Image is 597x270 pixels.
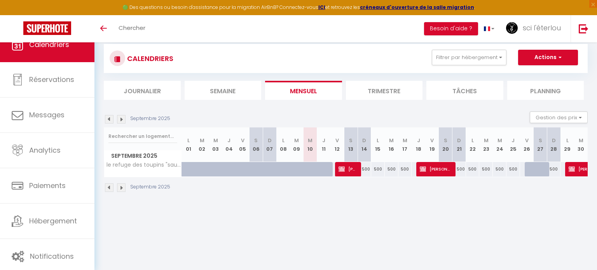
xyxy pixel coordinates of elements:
th: 26 [520,127,534,162]
abbr: D [268,137,272,144]
abbr: L [471,137,474,144]
abbr: M [389,137,394,144]
th: 06 [250,127,263,162]
abbr: L [377,137,379,144]
span: Notifications [30,251,74,261]
th: 17 [398,127,412,162]
abbr: M [308,137,312,144]
span: [PERSON_NAME] [420,162,452,176]
div: 500 [547,162,560,176]
th: 27 [534,127,547,162]
abbr: D [552,137,556,144]
abbr: V [525,137,529,144]
div: 500 [398,162,412,176]
abbr: M [484,137,489,144]
li: Semaine [185,81,262,100]
abbr: J [227,137,230,144]
th: 29 [560,127,574,162]
abbr: D [362,137,366,144]
th: 13 [344,127,358,162]
span: sci l'éterlou [523,23,561,33]
span: Chercher [119,24,145,32]
div: 500 [452,162,466,176]
div: 500 [506,162,520,176]
span: Analytics [29,145,61,155]
span: le refuge des toupins "sauna et bain norvegien" [105,162,183,168]
abbr: J [417,137,420,144]
abbr: L [566,137,569,144]
th: 24 [493,127,506,162]
th: 22 [466,127,480,162]
li: Mensuel [265,81,342,100]
a: ... sci l'éterlou [500,15,571,42]
th: 15 [371,127,385,162]
abbr: D [457,137,461,144]
th: 07 [263,127,276,162]
button: Besoin d'aide ? [424,22,478,35]
th: 10 [304,127,317,162]
button: Gestion des prix [530,111,588,123]
abbr: L [282,137,285,144]
th: 30 [574,127,588,162]
li: Tâches [426,81,503,100]
th: 02 [195,127,209,162]
span: Hébergement [29,216,77,226]
abbr: V [335,137,339,144]
th: 12 [330,127,344,162]
th: 04 [222,127,236,162]
abbr: M [200,137,204,144]
span: [PERSON_NAME] [339,162,357,176]
abbr: S [254,137,258,144]
a: Chercher [113,15,151,42]
h3: CALENDRIERS [125,50,173,67]
th: 25 [506,127,520,162]
button: Filtrer par hébergement [432,50,506,65]
th: 20 [439,127,452,162]
abbr: V [430,137,434,144]
p: Septembre 2025 [130,183,170,191]
img: logout [579,24,588,33]
a: ICI [318,4,325,10]
th: 14 [358,127,371,162]
li: Trimestre [346,81,423,100]
th: 21 [452,127,466,162]
div: 500 [493,162,506,176]
div: 500 [385,162,398,176]
abbr: S [444,137,447,144]
th: 08 [276,127,290,162]
th: 19 [425,127,439,162]
th: 28 [547,127,560,162]
span: Réservations [29,75,74,84]
th: 05 [236,127,250,162]
th: 01 [182,127,196,162]
th: 16 [385,127,398,162]
abbr: S [539,137,542,144]
div: 500 [371,162,385,176]
abbr: M [213,137,218,144]
th: 03 [209,127,222,162]
abbr: M [497,137,502,144]
abbr: M [294,137,299,144]
div: 500 [466,162,480,176]
abbr: J [322,137,325,144]
span: Septembre 2025 [104,150,182,162]
span: Messages [29,110,65,120]
button: Actions [518,50,578,65]
div: 500 [479,162,493,176]
span: Calendriers [29,40,69,49]
input: Rechercher un logement... [108,129,177,143]
th: 18 [412,127,425,162]
a: créneaux d'ouverture de la salle migration [360,4,474,10]
abbr: M [403,137,407,144]
abbr: V [241,137,244,144]
p: Septembre 2025 [130,115,170,122]
abbr: L [187,137,190,144]
li: Planning [507,81,584,100]
abbr: M [579,137,583,144]
div: 500 [358,162,371,176]
th: 23 [479,127,493,162]
li: Journalier [104,81,181,100]
abbr: J [511,137,515,144]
